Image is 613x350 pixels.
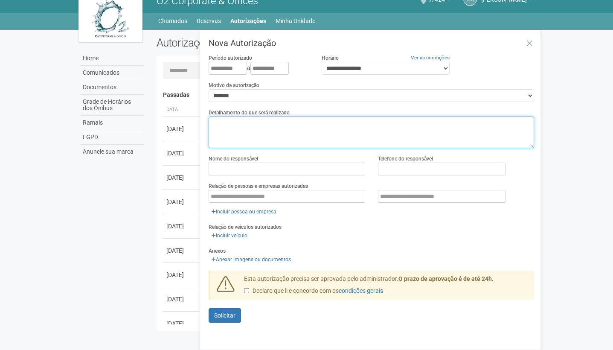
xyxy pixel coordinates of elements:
div: [DATE] [166,173,198,182]
a: Incluir pessoa ou empresa [209,207,279,216]
h4: Passadas [163,92,529,98]
label: Horário [322,54,339,62]
div: [DATE] [166,125,198,133]
h3: Nova Autorização [209,39,534,47]
a: Ver as condições [411,55,450,61]
a: Grade de Horários dos Ônibus [81,95,144,116]
th: Data [163,103,201,117]
div: Esta autorização precisa ser aprovada pelo administrador. [238,275,535,300]
a: Minha Unidade [276,15,315,27]
button: Solicitar [209,308,241,323]
strong: O prazo de aprovação é de até 24h. [398,275,494,282]
a: Reservas [197,15,221,27]
a: Ramais [81,116,144,130]
a: Comunicados [81,66,144,80]
label: Declaro que li e concordo com os [244,287,383,295]
label: Relação de pessoas e empresas autorizadas [209,182,308,190]
a: condições gerais [339,287,383,294]
a: Autorizações [230,15,266,27]
input: Declaro que li e concordo com oscondições gerais [244,288,249,293]
div: a [209,62,308,75]
a: Anexar imagens ou documentos [209,255,293,264]
label: Detalhamento do que será realizado [209,109,290,117]
label: Motivo da autorização [209,82,259,89]
label: Anexos [209,247,226,255]
a: Incluir veículo [209,231,250,240]
h2: Autorizações [157,36,339,49]
div: [DATE] [166,222,198,230]
span: Solicitar [214,312,235,319]
a: Anuncie sua marca [81,145,144,159]
a: LGPD [81,130,144,145]
label: Relação de veículos autorizados [209,223,282,231]
div: [DATE] [166,319,198,328]
div: [DATE] [166,246,198,255]
label: Período autorizado [209,54,252,62]
a: Documentos [81,80,144,95]
label: Telefone do responsável [378,155,433,163]
div: [DATE] [166,271,198,279]
div: [DATE] [166,295,198,303]
div: [DATE] [166,198,198,206]
a: Chamados [158,15,187,27]
a: Home [81,51,144,66]
label: Nome do responsável [209,155,258,163]
div: [DATE] [166,149,198,157]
